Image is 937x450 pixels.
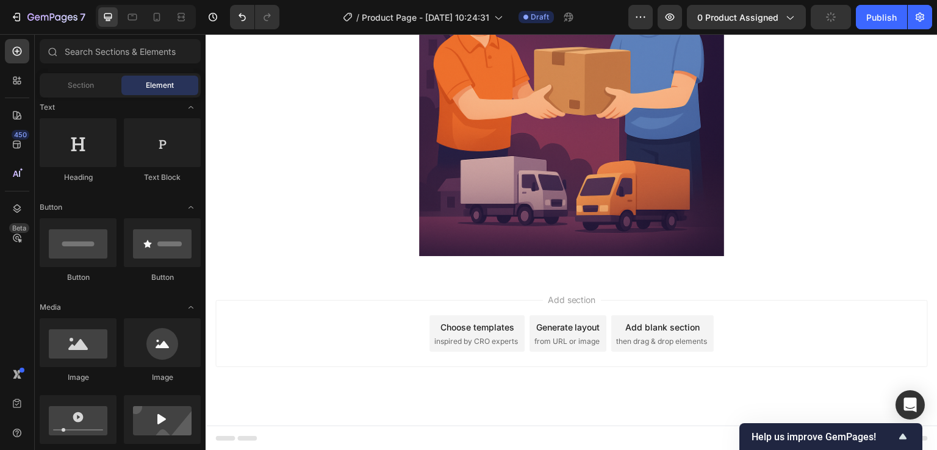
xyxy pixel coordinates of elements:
span: Element [146,80,174,91]
div: 450 [12,130,29,140]
div: Image [124,372,201,383]
div: Button [124,272,201,283]
div: Text Block [124,172,201,183]
button: 7 [5,5,91,29]
div: Beta [9,223,29,233]
iframe: Design area [206,34,937,450]
span: Draft [531,12,549,23]
span: Button [40,202,62,213]
p: 7 [80,10,85,24]
span: / [356,11,359,24]
span: inspired by CRO experts [229,302,312,313]
span: Toggle open [181,198,201,217]
input: Search Sections & Elements [40,39,201,63]
button: Show survey - Help us improve GemPages! [752,429,910,444]
span: from URL or image [329,302,394,313]
div: Publish [866,11,897,24]
div: Image [40,372,117,383]
span: then drag & drop elements [411,302,501,313]
button: 0 product assigned [687,5,806,29]
span: Help us improve GemPages! [752,431,896,443]
span: 0 product assigned [697,11,778,24]
div: Choose templates [235,287,309,299]
div: Generate layout [331,287,395,299]
span: Product Page - [DATE] 10:24:31 [362,11,489,24]
div: Undo/Redo [230,5,279,29]
span: Text [40,102,55,113]
button: Publish [856,5,907,29]
span: Toggle open [181,298,201,317]
span: Section [68,80,94,91]
div: Open Intercom Messenger [896,390,925,420]
div: Add blank section [420,287,494,299]
div: Heading [40,172,117,183]
div: Button [40,272,117,283]
span: Media [40,302,61,313]
span: Add section [337,259,395,272]
span: Toggle open [181,98,201,117]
